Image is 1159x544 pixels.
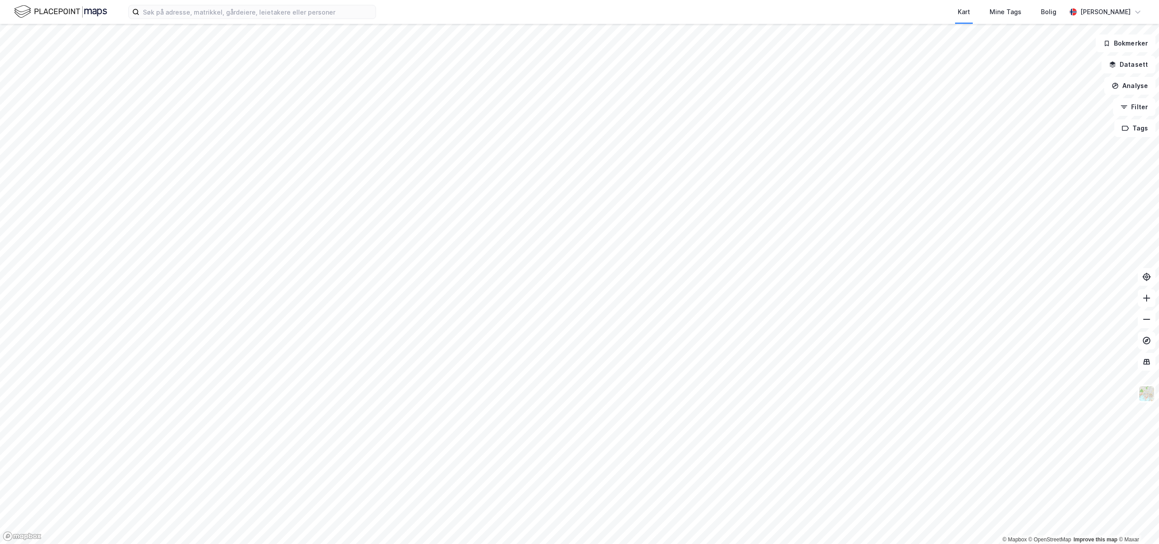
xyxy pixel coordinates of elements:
[1114,119,1155,137] button: Tags
[14,4,107,19] img: logo.f888ab2527a4732fd821a326f86c7f29.svg
[1041,7,1056,17] div: Bolig
[1115,502,1159,544] iframe: Chat Widget
[139,5,376,19] input: Søk på adresse, matrikkel, gårdeiere, leietakere eller personer
[1002,536,1027,543] a: Mapbox
[1029,536,1071,543] a: OpenStreetMap
[1115,502,1159,544] div: Kontrollprogram for chat
[3,531,42,541] a: Mapbox homepage
[1104,77,1155,95] button: Analyse
[1138,385,1155,402] img: Z
[1101,56,1155,73] button: Datasett
[1113,98,1155,116] button: Filter
[1074,536,1117,543] a: Improve this map
[1080,7,1131,17] div: [PERSON_NAME]
[1096,34,1155,52] button: Bokmerker
[958,7,970,17] div: Kart
[990,7,1021,17] div: Mine Tags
